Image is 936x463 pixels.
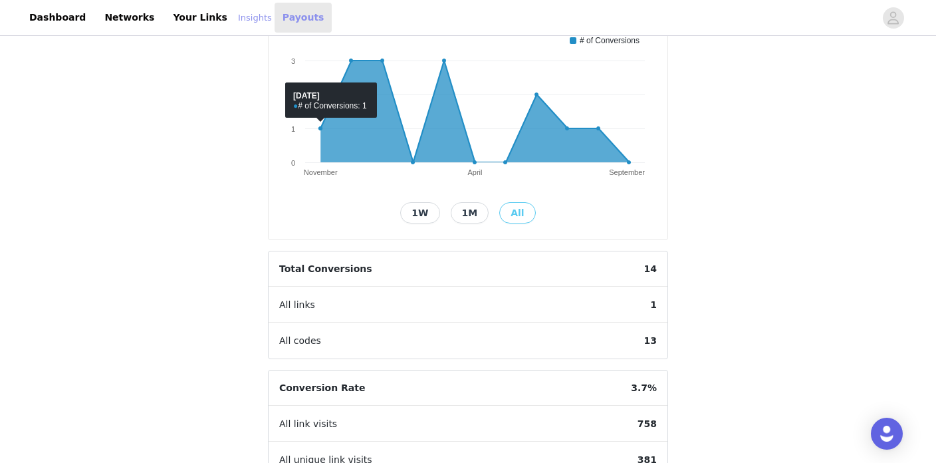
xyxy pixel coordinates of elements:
[269,251,383,287] span: Total Conversions
[580,36,640,45] text: # of Conversions
[275,3,332,33] a: Payouts
[467,168,482,176] text: April
[640,287,667,323] span: 1
[291,91,295,99] text: 2
[499,202,535,224] button: All
[269,371,376,406] span: Conversion Rate
[451,202,489,224] button: 1M
[400,202,439,224] button: 1W
[291,57,295,65] text: 3
[634,251,667,287] span: 14
[609,168,645,176] text: September
[634,323,667,359] span: 13
[269,287,326,323] span: All links
[871,418,903,450] div: Open Intercom Messenger
[887,7,899,29] div: avatar
[165,3,235,33] a: Your Links
[238,11,272,25] a: Insights
[21,3,94,33] a: Dashboard
[96,3,162,33] a: Networks
[304,168,338,176] text: November
[269,323,332,359] span: All codes
[269,406,348,442] span: All link visits
[291,125,295,133] text: 1
[291,159,295,167] text: 0
[627,406,667,442] span: 758
[620,371,667,406] span: 3.7%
